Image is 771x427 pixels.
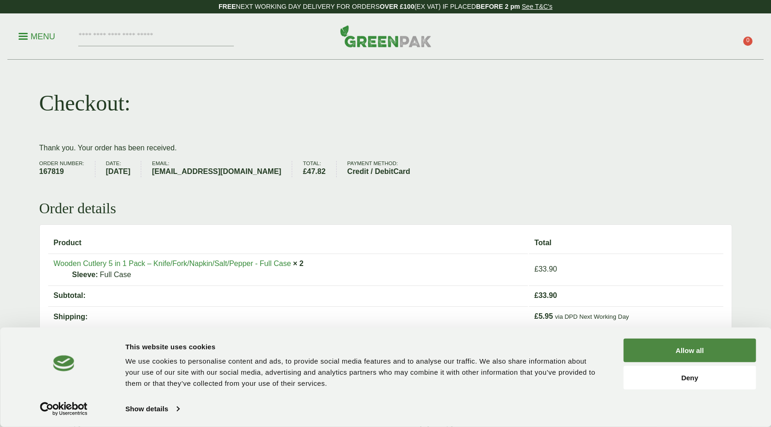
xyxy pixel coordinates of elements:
strong: [DATE] [106,166,130,177]
h2: Order details [39,199,732,217]
button: Deny [624,365,756,389]
span: £ [534,312,539,320]
bdi: 47.82 [303,167,326,175]
strong: × 2 [293,260,304,267]
strong: Credit / DebitCard [347,166,410,177]
li: Total: [303,161,337,177]
span: £ [534,291,539,299]
strong: BEFORE 2 pm [476,3,520,10]
span: £ [303,167,307,175]
small: via DPD Next Working Day [555,313,629,320]
img: logo [53,355,75,371]
p: Menu [19,31,55,42]
h1: Checkout: [39,90,131,117]
strong: [EMAIL_ADDRESS][DOMAIN_NAME] [152,166,281,177]
p: Full Case [72,269,523,280]
li: Order number: [39,161,95,177]
a: Usercentrics Cookiebot - opens in a new window [23,402,104,416]
span: 33.90 [534,291,557,299]
button: Allow all [624,339,756,362]
a: Show details [125,402,179,416]
a: See T&C's [522,3,552,10]
th: Total [529,233,723,253]
img: GreenPak Supplies [340,25,432,47]
a: Wooden Cutlery 5 in 1 Pack – Knife/Fork/Napkin/Salt/Pepper - Full Case [54,260,291,267]
strong: OVER £100 [380,3,414,10]
span: 0 [743,37,752,46]
a: Menu [19,31,55,40]
li: Date: [106,161,141,177]
span: 5.95 [534,312,553,320]
bdi: 33.90 [534,265,557,273]
strong: FREE [219,3,236,10]
p: Thank you. Your order has been received. [39,142,732,154]
strong: 167819 [39,166,84,177]
li: Email: [152,161,292,177]
div: We use cookies to personalise content and ads, to provide social media features and to analyse ou... [125,356,603,389]
th: Shipping: [48,306,528,327]
strong: Sleeve: [72,269,98,280]
th: Product [48,233,528,253]
li: Payment method: [347,161,421,177]
th: Subtotal: [48,285,528,305]
div: This website uses cookies [125,341,603,352]
span: £ [534,265,539,273]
